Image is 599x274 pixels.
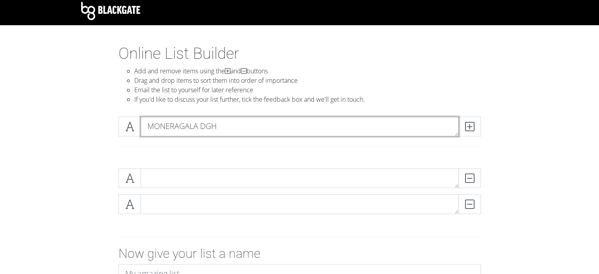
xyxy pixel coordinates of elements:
li: Add and remove items using the and buttons [134,66,481,76]
h2: Now give your list a name [119,246,481,261]
img: Blackgate [81,2,140,20]
h1: Online List Builder [119,44,481,63]
li: Drag and drop items to sort them into order of importance [134,76,481,85]
li: If you'd like to discuss your list further, tick the feedback box and we'll get in touch. [134,95,481,104]
li: Email the list to yourself for later reference [134,85,481,95]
